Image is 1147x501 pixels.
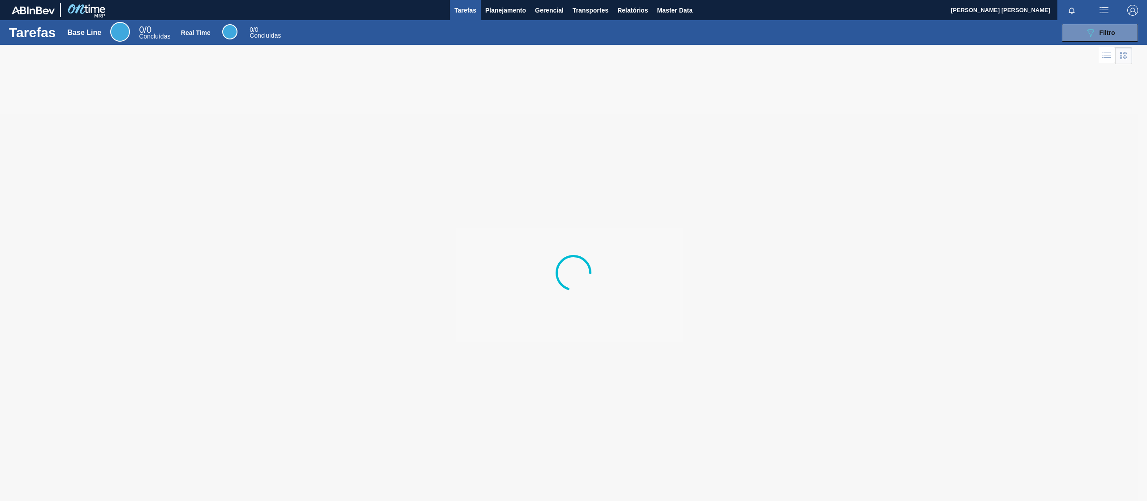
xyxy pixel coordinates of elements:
[1100,29,1115,36] span: Filtro
[181,29,211,36] div: Real Time
[573,5,608,16] span: Transportes
[1062,24,1138,42] button: Filtro
[139,33,170,40] span: Concluídas
[485,5,526,16] span: Planejamento
[1099,5,1109,16] img: userActions
[222,24,237,39] div: Real Time
[1057,4,1086,17] button: Notificações
[68,29,102,37] div: Base Line
[250,26,253,33] span: 0
[139,26,170,39] div: Base Line
[250,27,281,39] div: Real Time
[250,26,258,33] span: / 0
[1127,5,1138,16] img: Logout
[12,6,55,14] img: TNhmsLtSVTkK8tSr43FrP2fwEKptu5GPRR3wAAAABJRU5ErkJggg==
[535,5,564,16] span: Gerencial
[617,5,648,16] span: Relatórios
[110,22,130,42] div: Base Line
[657,5,692,16] span: Master Data
[250,32,281,39] span: Concluídas
[454,5,476,16] span: Tarefas
[139,25,151,35] span: / 0
[9,27,56,38] h1: Tarefas
[139,25,144,35] span: 0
